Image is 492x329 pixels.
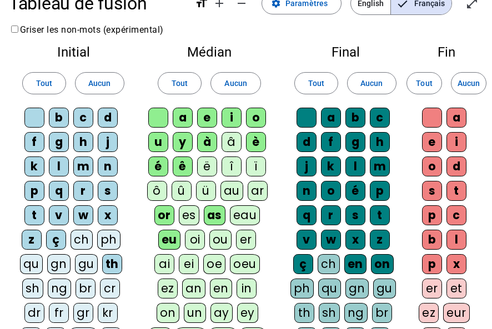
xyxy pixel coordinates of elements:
[185,230,205,250] div: oi
[344,254,367,274] div: en
[179,205,199,225] div: es
[446,230,466,250] div: l
[347,72,396,94] button: Aucun
[179,254,199,274] div: ei
[230,254,260,274] div: oeu
[46,230,66,250] div: ç
[172,181,192,201] div: û
[49,303,69,323] div: fr
[9,24,164,35] label: Griser les non-mots (expérimental)
[319,303,340,323] div: sh
[236,230,256,250] div: er
[158,279,178,298] div: ez
[419,45,474,59] h2: Fin
[419,303,439,323] div: ez
[173,156,193,176] div: ê
[237,279,257,298] div: in
[222,132,242,152] div: â
[321,230,341,250] div: w
[370,156,390,176] div: m
[147,181,167,201] div: ô
[196,181,216,201] div: ü
[49,181,69,201] div: q
[204,205,225,225] div: as
[370,108,390,128] div: c
[294,303,314,323] div: th
[345,279,369,298] div: gn
[370,132,390,152] div: h
[148,132,168,152] div: u
[321,108,341,128] div: a
[446,108,466,128] div: a
[248,181,268,201] div: ar
[210,279,232,298] div: en
[88,77,111,90] span: Aucun
[458,77,480,90] span: Aucun
[344,303,368,323] div: ng
[246,108,266,128] div: o
[22,279,43,298] div: sh
[345,108,365,128] div: b
[345,132,365,152] div: g
[24,156,44,176] div: k
[197,108,217,128] div: e
[210,72,260,94] button: Aucun
[308,77,324,90] span: Tout
[184,303,206,323] div: un
[345,181,365,201] div: é
[297,205,317,225] div: q
[222,108,242,128] div: i
[237,303,258,323] div: ey
[49,156,69,176] div: l
[297,156,317,176] div: j
[49,132,69,152] div: g
[290,279,314,298] div: ph
[246,156,266,176] div: ï
[422,205,442,225] div: p
[321,205,341,225] div: r
[157,303,179,323] div: on
[230,205,260,225] div: eau
[73,303,93,323] div: gr
[11,26,18,33] input: Griser les non-mots (expérimental)
[224,77,247,90] span: Aucun
[203,254,225,274] div: oe
[406,72,442,94] button: Tout
[24,303,44,323] div: dr
[446,254,466,274] div: x
[321,181,341,201] div: o
[220,181,243,201] div: au
[321,132,341,152] div: f
[98,205,118,225] div: x
[318,254,340,274] div: ch
[98,108,118,128] div: d
[446,205,466,225] div: c
[102,254,122,274] div: th
[98,132,118,152] div: j
[321,156,341,176] div: k
[422,156,442,176] div: o
[422,181,442,201] div: s
[446,181,466,201] div: t
[47,254,71,274] div: gn
[446,156,466,176] div: d
[48,279,71,298] div: ng
[297,230,317,250] div: v
[222,156,242,176] div: î
[370,181,390,201] div: p
[49,205,69,225] div: v
[73,132,93,152] div: h
[297,132,317,152] div: d
[97,230,121,250] div: ph
[154,205,174,225] div: or
[422,254,442,274] div: p
[443,303,470,323] div: eur
[98,303,118,323] div: kr
[345,205,365,225] div: s
[246,132,266,152] div: è
[73,108,93,128] div: c
[73,181,93,201] div: r
[290,45,401,59] h2: Final
[148,156,168,176] div: é
[22,230,42,250] div: z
